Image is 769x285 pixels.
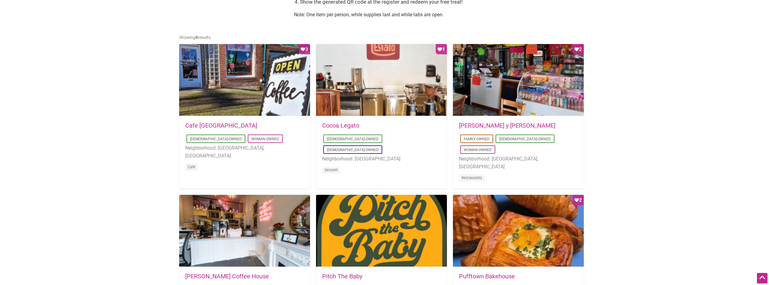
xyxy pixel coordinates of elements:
a: Cafe [188,165,195,169]
a: [DEMOGRAPHIC_DATA]-Owned [499,137,551,141]
a: Cocoa Legato [322,122,359,129]
a: Cafe [GEOGRAPHIC_DATA] [185,122,257,129]
a: Pitch The Baby [322,273,362,280]
a: Dessert [325,168,338,172]
li: Neighborhood: [GEOGRAPHIC_DATA] [322,155,441,163]
a: [DEMOGRAPHIC_DATA]-Owned [327,148,379,152]
a: Restaurants [461,176,482,180]
a: Pufftown Bakehouse [459,273,515,280]
a: [PERSON_NAME] Coffee House [185,273,269,280]
a: [DEMOGRAPHIC_DATA]-Owned [327,137,379,141]
a: Woman-Owned [464,148,492,152]
div: Scroll Back to Top [757,273,767,283]
li: Neighborhood: [GEOGRAPHIC_DATA], [GEOGRAPHIC_DATA] [459,155,578,170]
p: Note: One item per person, while supplies last and while tabs are open. [294,11,475,19]
a: Woman-Owned [251,137,279,141]
a: [PERSON_NAME] y [PERSON_NAME] [459,122,555,129]
a: Family-Owned [464,137,490,141]
b: 8 [195,35,198,40]
a: [DEMOGRAPHIC_DATA]-Owned [190,137,242,141]
li: Neighborhood: [GEOGRAPHIC_DATA], [GEOGRAPHIC_DATA] [185,144,304,160]
span: Showing results [179,35,211,40]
